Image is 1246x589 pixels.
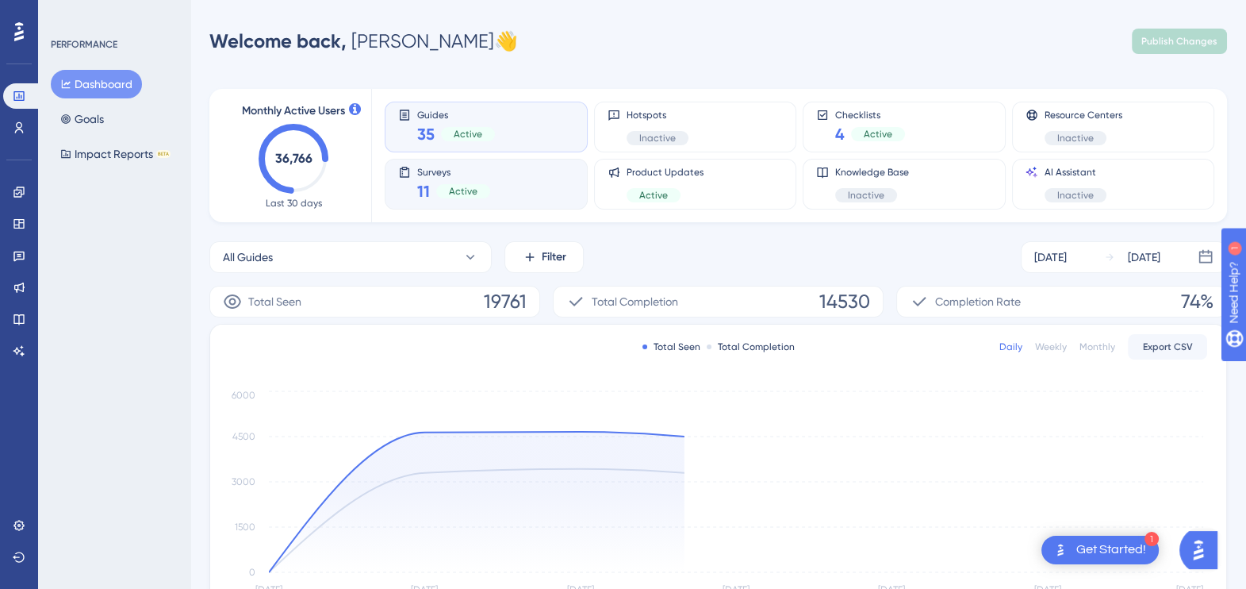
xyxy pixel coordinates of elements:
div: Open Get Started! checklist, remaining modules: 1 [1041,536,1159,564]
tspan: 6000 [232,390,255,401]
div: [DATE] [1128,248,1160,267]
span: Last 30 days [266,197,322,210]
div: Daily [999,341,1022,353]
button: Goals [51,105,113,133]
button: Export CSV [1128,334,1207,360]
button: Filter [504,241,584,273]
div: 1 [110,8,115,21]
span: 74% [1181,289,1213,314]
button: Impact ReportsBETA [51,140,180,168]
tspan: 1500 [235,522,255,533]
div: Get Started! [1076,541,1146,559]
div: Total Seen [642,341,700,353]
span: Total Completion [592,292,678,311]
div: Weekly [1035,341,1067,353]
span: AI Assistant [1045,166,1106,179]
div: 1 [1144,532,1159,546]
span: Surveys [417,166,490,177]
span: Inactive [639,132,676,144]
span: Export CSV [1143,341,1193,353]
div: Total Completion [707,341,795,353]
button: All Guides [209,241,492,273]
div: Monthly [1079,341,1115,353]
span: Guides [417,109,495,120]
span: Monthly Active Users [242,102,345,121]
span: Total Seen [248,292,301,311]
div: [PERSON_NAME] 👋 [209,29,518,54]
span: 14530 [819,289,870,314]
span: Checklists [835,109,905,120]
span: Filter [542,248,566,267]
span: 11 [417,180,430,202]
span: Need Help? [37,4,99,23]
span: 19761 [484,289,527,314]
span: Active [639,189,668,202]
span: Active [864,128,892,141]
span: Knowledge Base [835,166,909,179]
span: Publish Changes [1141,35,1217,48]
div: PERFORMANCE [51,38,117,51]
span: Active [449,185,477,198]
tspan: 4500 [232,431,255,442]
span: Inactive [1057,132,1094,144]
span: Hotspots [627,109,688,121]
button: Dashboard [51,70,142,98]
iframe: UserGuiding AI Assistant Launcher [1179,526,1227,574]
img: launcher-image-alternative-text [1051,541,1070,560]
span: Completion Rate [935,292,1021,311]
span: Inactive [848,189,884,202]
text: 36,766 [275,151,312,166]
span: Resource Centers [1045,109,1122,121]
div: BETA [156,150,171,158]
span: Welcome back, [209,29,347,52]
span: 35 [417,123,435,145]
tspan: 3000 [232,476,255,487]
span: Active [454,128,482,141]
span: Inactive [1057,189,1094,202]
span: All Guides [223,248,273,267]
div: [DATE] [1034,248,1067,267]
span: 4 [835,123,845,145]
tspan: 0 [249,567,255,578]
span: Product Updates [627,166,704,179]
button: Publish Changes [1132,29,1227,54]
